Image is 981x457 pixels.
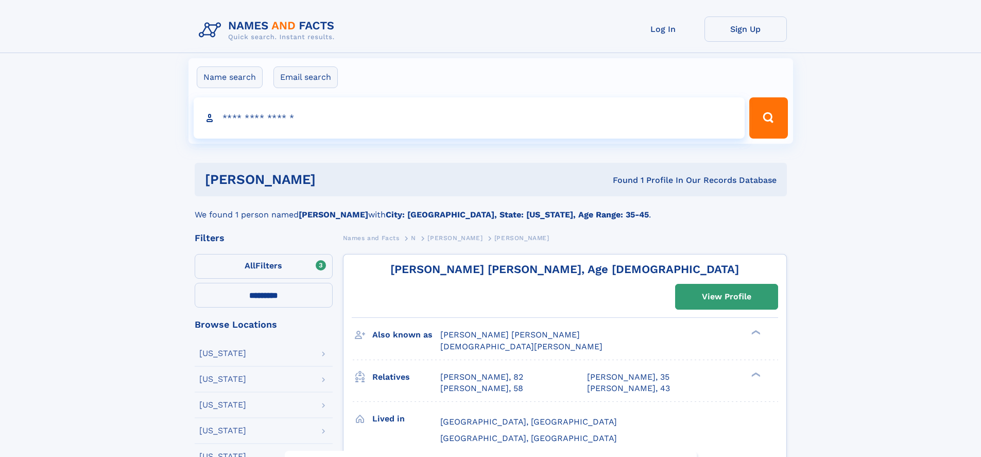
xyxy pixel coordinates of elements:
div: We found 1 person named with . [195,196,787,221]
span: [GEOGRAPHIC_DATA], [GEOGRAPHIC_DATA] [440,433,617,443]
span: All [245,261,255,270]
div: Filters [195,233,333,243]
a: [PERSON_NAME], 82 [440,371,523,383]
a: [PERSON_NAME], 58 [440,383,523,394]
div: Browse Locations [195,320,333,329]
span: N [411,234,416,242]
a: [PERSON_NAME], 35 [587,371,669,383]
a: [PERSON_NAME] [PERSON_NAME], Age [DEMOGRAPHIC_DATA] [390,263,739,276]
div: Found 1 Profile In Our Records Database [464,175,777,186]
b: City: [GEOGRAPHIC_DATA], State: [US_STATE], Age Range: 35-45 [386,210,649,219]
a: Names and Facts [343,231,400,244]
span: [PERSON_NAME] [494,234,549,242]
a: [PERSON_NAME], 43 [587,383,670,394]
span: [PERSON_NAME] [427,234,483,242]
a: [PERSON_NAME] [427,231,483,244]
a: Log In [622,16,704,42]
span: [GEOGRAPHIC_DATA], [GEOGRAPHIC_DATA] [440,417,617,427]
img: Logo Names and Facts [195,16,343,44]
h3: Relatives [372,368,440,386]
span: [PERSON_NAME] [PERSON_NAME] [440,330,580,340]
div: [US_STATE] [199,427,246,435]
h1: [PERSON_NAME] [205,173,464,186]
div: View Profile [702,285,751,309]
a: Sign Up [704,16,787,42]
input: search input [194,97,745,139]
label: Email search [273,66,338,88]
div: ❯ [749,371,761,378]
label: Name search [197,66,263,88]
h3: Also known as [372,326,440,344]
b: [PERSON_NAME] [299,210,368,219]
span: [DEMOGRAPHIC_DATA][PERSON_NAME] [440,342,603,351]
div: [US_STATE] [199,375,246,383]
button: Search Button [749,97,787,139]
div: [US_STATE] [199,401,246,409]
h3: Lived in [372,410,440,428]
div: [US_STATE] [199,349,246,358]
a: View Profile [676,284,778,309]
a: N [411,231,416,244]
div: ❯ [749,329,761,336]
label: Filters [195,254,333,279]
